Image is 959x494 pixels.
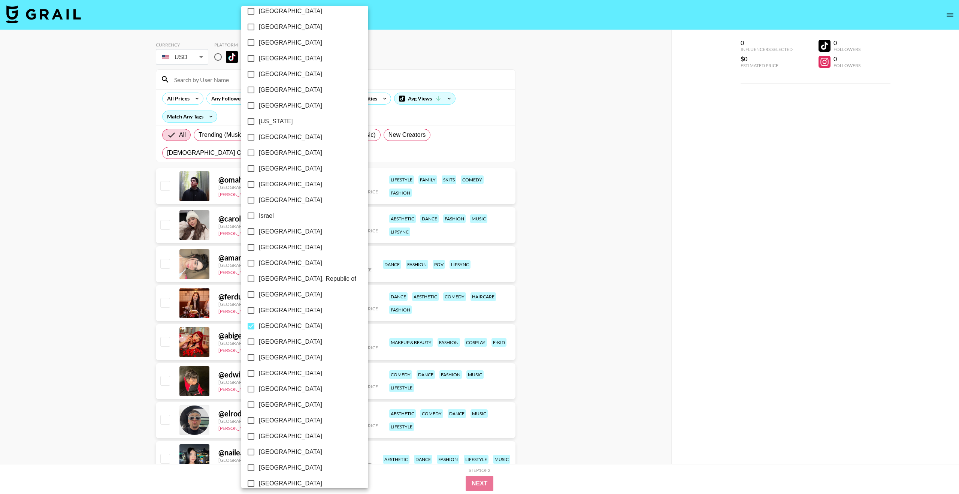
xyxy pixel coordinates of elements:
[259,463,322,472] span: [GEOGRAPHIC_DATA]
[259,54,322,63] span: [GEOGRAPHIC_DATA]
[259,290,322,299] span: [GEOGRAPHIC_DATA]
[259,196,322,205] span: [GEOGRAPHIC_DATA]
[259,274,356,283] span: [GEOGRAPHIC_DATA], Republic of
[259,85,322,94] span: [GEOGRAPHIC_DATA]
[259,211,274,220] span: Israel
[259,479,322,488] span: [GEOGRAPHIC_DATA]
[259,259,322,268] span: [GEOGRAPHIC_DATA]
[922,457,950,485] iframe: Drift Widget Chat Controller
[259,306,322,315] span: [GEOGRAPHIC_DATA]
[259,101,322,110] span: [GEOGRAPHIC_DATA]
[259,117,293,126] span: [US_STATE]
[259,416,322,425] span: [GEOGRAPHIC_DATA]
[259,400,322,409] span: [GEOGRAPHIC_DATA]
[259,432,322,441] span: [GEOGRAPHIC_DATA]
[259,7,322,16] span: [GEOGRAPHIC_DATA]
[259,369,322,378] span: [GEOGRAPHIC_DATA]
[259,180,322,189] span: [GEOGRAPHIC_DATA]
[259,133,322,142] span: [GEOGRAPHIC_DATA]
[259,164,322,173] span: [GEOGRAPHIC_DATA]
[259,70,322,79] span: [GEOGRAPHIC_DATA]
[259,353,322,362] span: [GEOGRAPHIC_DATA]
[259,337,322,346] span: [GEOGRAPHIC_DATA]
[259,227,322,236] span: [GEOGRAPHIC_DATA]
[259,38,322,47] span: [GEOGRAPHIC_DATA]
[259,243,322,252] span: [GEOGRAPHIC_DATA]
[259,385,322,394] span: [GEOGRAPHIC_DATA]
[259,448,322,457] span: [GEOGRAPHIC_DATA]
[259,22,322,31] span: [GEOGRAPHIC_DATA]
[259,322,322,331] span: [GEOGRAPHIC_DATA]
[259,148,322,157] span: [GEOGRAPHIC_DATA]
